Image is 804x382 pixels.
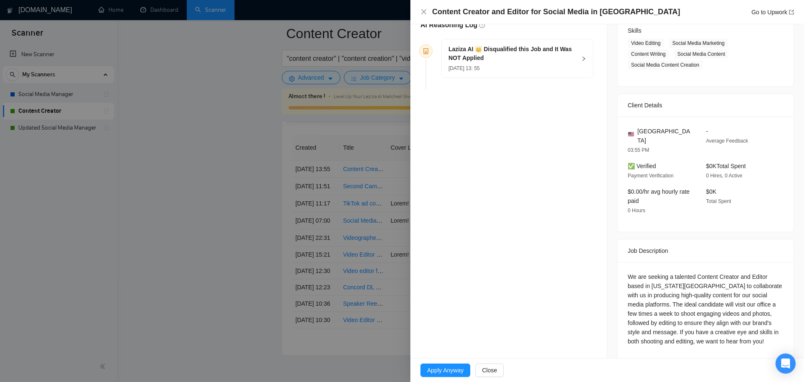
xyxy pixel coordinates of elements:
[706,173,742,179] span: 0 Hires, 0 Active
[628,49,669,59] span: Content Writing
[448,65,479,71] span: [DATE] 13: 55
[420,20,477,30] h5: AI Reasoning Log
[669,39,728,48] span: Social Media Marketing
[432,7,680,17] h4: Content Creator and Editor for Social Media in [GEOGRAPHIC_DATA]
[706,128,708,135] span: -
[628,147,649,153] span: 03:55 PM
[423,48,429,54] span: robot
[628,188,690,204] span: $0.00/hr avg hourly rate paid
[427,366,464,375] span: Apply Anyway
[789,10,794,15] span: export
[628,173,673,179] span: Payment Verification
[637,127,693,145] span: [GEOGRAPHIC_DATA]
[706,163,746,169] span: $0K Total Spent
[420,8,427,15] span: close
[479,22,485,28] span: question-circle
[628,39,664,48] span: Video Editing
[475,364,504,377] button: Close
[706,198,731,204] span: Total Spent
[628,163,656,169] span: ✅ Verified
[628,27,642,34] span: Skills
[628,94,783,117] div: Client Details
[706,188,716,195] span: $0K
[628,272,783,346] div: We are seeking a talented Content Creator and Editor based in [US_STATE][GEOGRAPHIC_DATA] to coll...
[776,353,796,374] div: Open Intercom Messenger
[448,45,576,62] h5: Laziza AI 👑 Disqualified this Job and It Was NOT Applied
[628,60,703,70] span: Social Media Content Creation
[628,208,645,213] span: 0 Hours
[581,56,586,61] span: right
[482,366,497,375] span: Close
[628,131,634,137] img: 🇺🇸
[628,239,783,262] div: Job Description
[420,364,470,377] button: Apply Anyway
[420,8,427,16] button: Close
[674,49,728,59] span: Social Media Content
[706,138,748,144] span: Average Feedback
[751,9,794,16] a: Go to Upworkexport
